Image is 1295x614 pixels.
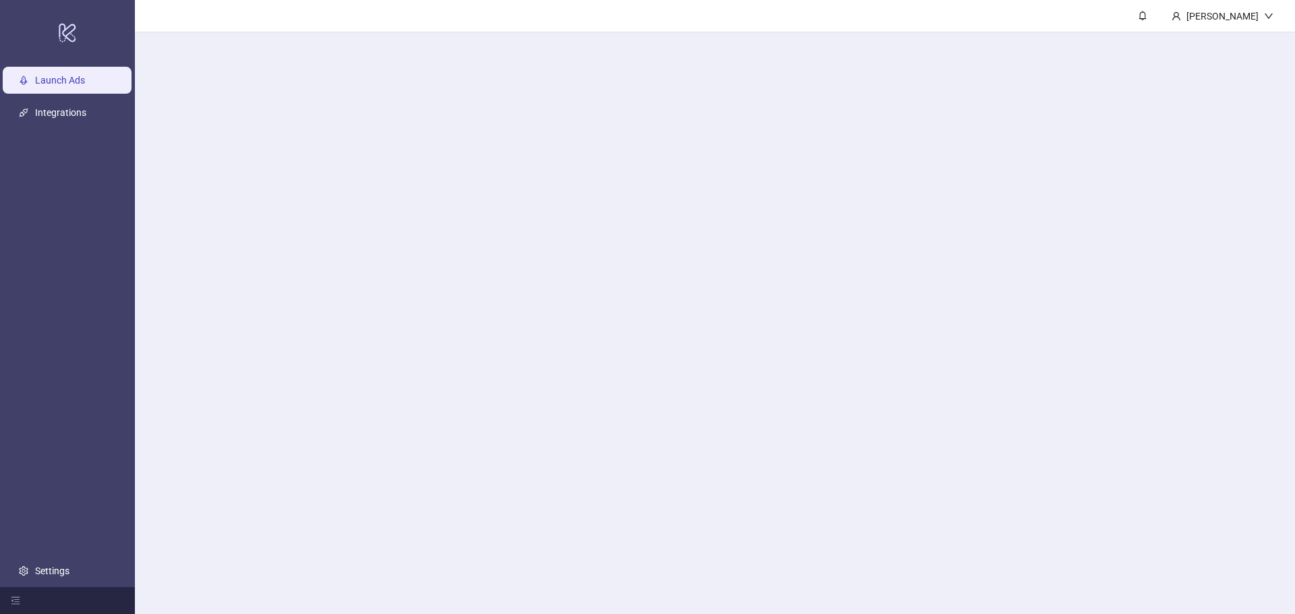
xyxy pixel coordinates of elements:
[1264,11,1273,21] span: down
[35,75,85,86] a: Launch Ads
[35,107,86,118] a: Integrations
[1138,11,1147,20] span: bell
[35,565,69,576] a: Settings
[11,596,20,605] span: menu-fold
[1181,9,1264,24] div: [PERSON_NAME]
[1172,11,1181,21] span: user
